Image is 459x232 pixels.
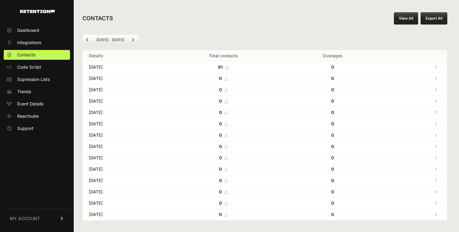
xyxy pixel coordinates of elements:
strong: 0 [219,121,222,126]
td: [DATE] [83,175,162,186]
strong: 0 [331,76,334,81]
strong: 0 [219,155,222,160]
strong: 0 [331,64,334,70]
a: Event Details [4,99,70,109]
strong: 0 [331,87,334,92]
strong: 0 [331,121,334,126]
strong: 0 [219,87,222,92]
strong: 0 [219,76,222,81]
strong: 0 [219,144,222,149]
a: Contacts [4,50,70,60]
span: Dashboard [17,27,39,33]
td: [DATE] [83,84,162,96]
span: Integrations [17,40,41,46]
td: [DATE] [83,152,162,164]
td: [DATE] [83,107,162,118]
li: [DATE] - [DATE] [92,37,128,42]
strong: 0 [331,155,334,160]
a: Trends [4,87,70,97]
td: [DATE] [83,164,162,175]
span: MY ACCOUNT [10,215,40,222]
strong: 0 [219,132,222,138]
strong: 61 [218,64,223,70]
a: Dashboard [4,25,70,35]
span: Trends [17,89,31,95]
td: [DATE] [83,141,162,152]
strong: 0 [331,110,334,115]
strong: 0 [331,166,334,172]
span: Support [17,125,33,131]
td: [DATE] [83,186,162,198]
strong: 0 [219,200,222,206]
strong: 0 [219,166,222,172]
span: Code Script [17,64,41,70]
a: Previous [83,35,92,45]
a: Code Script [4,62,70,72]
span: Supression Lists [17,76,50,82]
button: Export All [421,12,447,25]
a: Supression Lists [4,74,70,84]
strong: 0 [219,178,222,183]
th: Details [83,50,162,62]
th: Total contacts [162,50,285,62]
a: Support [4,124,70,133]
span: Reactivate [17,113,39,119]
strong: 0 [331,98,334,104]
strong: 0 [219,189,222,194]
a: Integrations [4,38,70,48]
a: MY ACCOUNT [4,209,70,228]
strong: 0 [331,200,334,206]
td: [DATE] [83,73,162,84]
th: Overages [285,50,380,62]
strong: 0 [331,144,334,149]
strong: 0 [331,132,334,138]
span: Event Details [17,101,43,107]
a: 61 [218,64,229,70]
strong: 0 [219,110,222,115]
strong: 0 [331,212,334,217]
a: Next [128,35,138,45]
td: [DATE] [83,209,162,220]
td: [DATE] [83,118,162,130]
h2: CONTACTS [82,14,113,23]
td: [DATE] [83,62,162,73]
span: Contacts [17,52,35,58]
img: Retention.com [20,10,55,13]
strong: 0 [219,212,222,217]
strong: 0 [219,98,222,104]
td: [DATE] [83,198,162,209]
td: [DATE] [83,130,162,141]
strong: 0 [331,189,334,194]
strong: 0 [331,178,334,183]
a: Reactivate [4,111,70,121]
td: [DATE] [83,96,162,107]
a: View All [394,12,418,25]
